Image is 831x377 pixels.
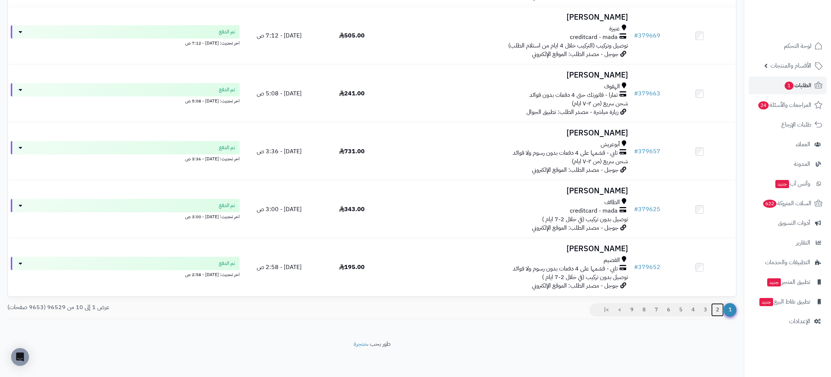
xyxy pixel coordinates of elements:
span: الطلبات [784,80,811,91]
span: تطبيق نقاط البيع [759,296,810,307]
span: طلبات الإرجاع [781,119,811,130]
span: المدونة [794,159,810,169]
span: المراجعات والأسئلة [758,100,811,110]
span: تم الدفع [219,86,235,94]
a: 7 [650,303,663,317]
span: عنيزة [609,24,620,33]
a: الإعدادات [749,312,827,330]
span: تم الدفع [219,202,235,209]
a: #379663 [634,89,660,98]
span: تم الدفع [219,28,235,36]
span: العملاء [796,139,810,150]
span: أدوات التسويق [778,218,810,228]
span: جديد [759,298,773,306]
a: 4 [687,303,699,317]
span: جديد [767,278,781,286]
a: طلبات الإرجاع [749,116,827,134]
a: الطلبات1 [749,76,827,94]
span: تم الدفع [219,144,235,151]
a: 2 [711,303,724,317]
h3: [PERSON_NAME] [391,13,628,22]
h3: [PERSON_NAME] [391,187,628,195]
a: > [613,303,626,317]
a: أدوات التسويق [749,214,827,232]
div: اخر تحديث: [DATE] - 5:08 ص [11,96,240,104]
span: creditcard - mada [570,207,618,215]
span: # [634,89,638,98]
a: العملاء [749,135,827,153]
span: # [634,31,638,40]
div: اخر تحديث: [DATE] - 3:00 ص [11,212,240,220]
span: تطبيق المتجر [766,277,810,287]
span: لوحة التحكم [784,41,811,51]
span: # [634,205,638,214]
a: 6 [662,303,675,317]
span: توصيل وتركيب (التركيب خلال 4 ايام من استلام الطلب) [508,41,628,50]
span: التطبيقات والخدمات [765,257,810,268]
a: 3 [699,303,712,317]
a: السلات المتروكة622 [749,194,827,212]
span: القصيم [604,256,620,265]
span: [DATE] - 5:08 ص [257,89,302,98]
span: توصيل بدون تركيب (في خلال 2-7 ايام ) [542,273,628,282]
div: اخر تحديث: [DATE] - 2:58 ص [11,270,240,278]
span: 1 [785,82,794,90]
span: # [634,263,638,272]
a: التقارير [749,234,827,252]
span: الهفوف [604,82,620,91]
a: 5 [674,303,687,317]
div: Open Intercom Messenger [11,348,29,366]
span: الطائف [604,198,620,207]
a: التطبيقات والخدمات [749,253,827,271]
h3: [PERSON_NAME] [391,129,628,137]
div: عرض 1 إلى 10 من 96529 (9653 صفحات) [2,303,372,312]
span: جوجل - مصدر الطلب: الموقع الإلكتروني [532,165,618,174]
span: زيارة مباشرة - مصدر الطلب: تطبيق الجوال [526,108,618,117]
a: #379657 [634,147,660,156]
a: #379669 [634,31,660,40]
span: جوجل - مصدر الطلب: الموقع الإلكتروني [532,223,618,232]
span: 505.00 [339,31,365,40]
div: اخر تحديث: [DATE] - 3:36 ص [11,154,240,162]
span: 343.00 [339,205,365,214]
span: [DATE] - 3:00 ص [257,205,302,214]
span: تم الدفع [219,260,235,267]
span: [DATE] - 3:36 ص [257,147,302,156]
a: وآتس آبجديد [749,175,827,193]
h3: [PERSON_NAME] [391,245,628,253]
span: 195.00 [339,263,365,272]
span: تابي - قسّمها على 4 دفعات بدون رسوم ولا فوائد [513,265,618,273]
a: لوحة التحكم [749,37,827,55]
a: المراجعات والأسئلة24 [749,96,827,114]
span: جوجل - مصدر الطلب: الموقع الإلكتروني [532,281,618,290]
span: [DATE] - 7:12 ص [257,31,302,40]
div: اخر تحديث: [DATE] - 7:12 ص [11,39,240,46]
span: التقارير [796,237,810,248]
span: وآتس آب [775,178,810,189]
span: # [634,147,638,156]
a: #379652 [634,263,660,272]
span: توصيل بدون تركيب (في خلال 2-7 ايام ) [542,215,628,224]
a: 8 [638,303,650,317]
span: الأقسام والمنتجات [771,60,811,71]
span: 24 [758,101,769,109]
span: تمارا - فاتورتك حتى 4 دفعات بدون فوائد [529,91,618,99]
h3: [PERSON_NAME] [391,71,628,79]
span: أبوعريش [601,140,620,149]
span: الإعدادات [789,316,810,327]
span: 241.00 [339,89,365,98]
span: creditcard - mada [570,33,618,42]
span: 622 [763,200,776,208]
a: متجرة [354,340,367,348]
span: 731.00 [339,147,365,156]
a: #379625 [634,205,660,214]
a: 9 [625,303,638,317]
a: تطبيق المتجرجديد [749,273,827,291]
span: جديد [775,180,789,188]
span: جوجل - مصدر الطلب: الموقع الإلكتروني [532,50,618,59]
span: تابي - قسّمها على 4 دفعات بدون رسوم ولا فوائد [513,149,618,157]
a: المدونة [749,155,827,173]
a: تطبيق نقاط البيعجديد [749,293,827,311]
a: >| [599,303,614,317]
span: 1 [723,303,736,317]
